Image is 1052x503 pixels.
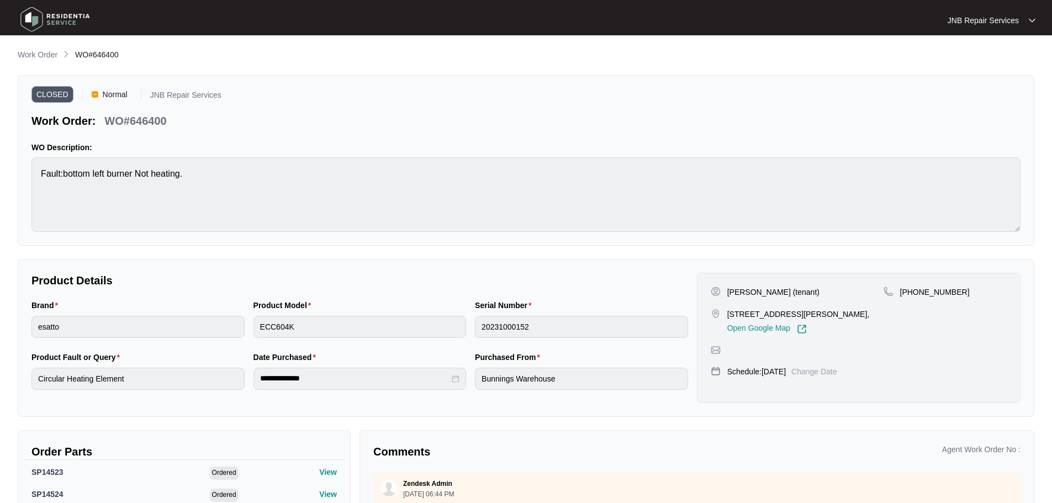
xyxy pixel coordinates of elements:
[884,287,894,296] img: map-pin
[727,309,870,320] p: [STREET_ADDRESS][PERSON_NAME],
[18,49,57,60] p: Work Order
[31,368,245,390] input: Product Fault or Query
[17,3,94,36] img: residentia service logo
[15,49,60,61] a: Work Order
[31,157,1021,232] textarea: Fault:bottom left burner Not heating.
[403,479,452,488] p: Zendesk Admin
[373,444,689,459] p: Comments
[260,373,450,384] input: Date Purchased
[900,287,970,298] p: [PHONE_NUMBER]
[791,366,837,377] p: Change Date
[475,300,536,311] label: Serial Number
[727,287,820,298] p: [PERSON_NAME] (tenant)
[711,366,721,376] img: map-pin
[31,490,64,499] span: SP14524
[98,86,132,103] span: Normal
[31,316,245,338] input: Brand
[31,468,64,476] span: SP14523
[31,300,62,311] label: Brand
[475,352,544,363] label: Purchased From
[711,309,721,319] img: map-pin
[31,113,96,129] p: Work Order:
[380,480,397,496] img: user.svg
[475,368,688,390] input: Purchased From
[62,50,71,59] img: chevron-right
[150,91,221,103] p: JNB Repair Services
[31,273,688,288] p: Product Details
[727,324,807,334] a: Open Google Map
[727,366,786,377] p: Schedule: [DATE]
[253,300,316,311] label: Product Model
[948,15,1019,26] p: JNB Repair Services
[210,489,239,502] span: Ordered
[319,467,337,478] p: View
[711,287,721,296] img: user-pin
[31,86,73,103] span: CLOSED
[31,444,337,459] p: Order Parts
[253,352,320,363] label: Date Purchased
[253,316,467,338] input: Product Model
[711,345,721,355] img: map-pin
[403,491,454,497] p: [DATE] 06:44 PM
[210,467,239,480] span: Ordered
[1029,18,1035,23] img: dropdown arrow
[104,113,166,129] p: WO#646400
[31,142,1021,153] p: WO Description:
[942,444,1021,455] p: Agent Work Order No :
[797,324,807,334] img: Link-External
[31,352,124,363] label: Product Fault or Query
[319,489,337,500] p: View
[75,50,119,59] span: WO#646400
[475,316,688,338] input: Serial Number
[92,91,98,98] img: Vercel Logo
